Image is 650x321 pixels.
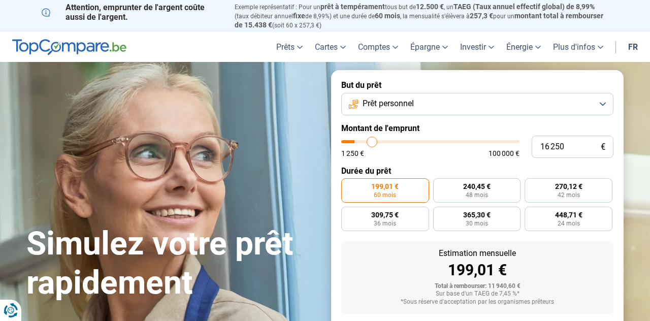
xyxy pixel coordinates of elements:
[235,12,603,29] span: montant total à rembourser de 15.438 €
[352,32,404,62] a: Comptes
[463,183,491,190] span: 240,45 €
[466,192,488,198] span: 48 mois
[470,12,493,20] span: 257,3 €
[349,249,605,258] div: Estimation mensuelle
[320,3,385,11] span: prêt à tempérament
[622,32,644,62] a: fr
[489,150,519,157] span: 100 000 €
[341,166,613,176] label: Durée du prêt
[558,192,580,198] span: 42 mois
[375,12,400,20] span: 60 mois
[463,211,491,218] span: 365,30 €
[371,211,399,218] span: 309,75 €
[235,3,608,29] p: Exemple représentatif : Pour un tous but de , un (taux débiteur annuel de 8,99%) et une durée de ...
[270,32,309,62] a: Prêts
[500,32,547,62] a: Énergie
[404,32,454,62] a: Épargne
[349,263,605,278] div: 199,01 €
[26,224,319,303] h1: Simulez votre prêt rapidement
[341,150,364,157] span: 1 250 €
[555,183,582,190] span: 270,12 €
[349,299,605,306] div: *Sous réserve d'acceptation par les organismes prêteurs
[349,283,605,290] div: Total à rembourser: 11 940,60 €
[374,192,396,198] span: 60 mois
[454,32,500,62] a: Investir
[293,12,305,20] span: fixe
[309,32,352,62] a: Cartes
[558,220,580,227] span: 24 mois
[341,123,613,133] label: Montant de l'emprunt
[341,93,613,115] button: Prêt personnel
[466,220,488,227] span: 30 mois
[416,3,444,11] span: 12.500 €
[363,98,414,109] span: Prêt personnel
[601,143,605,151] span: €
[371,183,399,190] span: 199,01 €
[349,291,605,298] div: Sur base d'un TAEG de 7,45 %*
[12,39,126,55] img: TopCompare
[341,80,613,90] label: But du prêt
[547,32,609,62] a: Plus d'infos
[555,211,582,218] span: 448,71 €
[374,220,396,227] span: 36 mois
[42,3,222,22] p: Attention, emprunter de l'argent coûte aussi de l'argent.
[453,3,595,11] span: TAEG (Taux annuel effectif global) de 8,99%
